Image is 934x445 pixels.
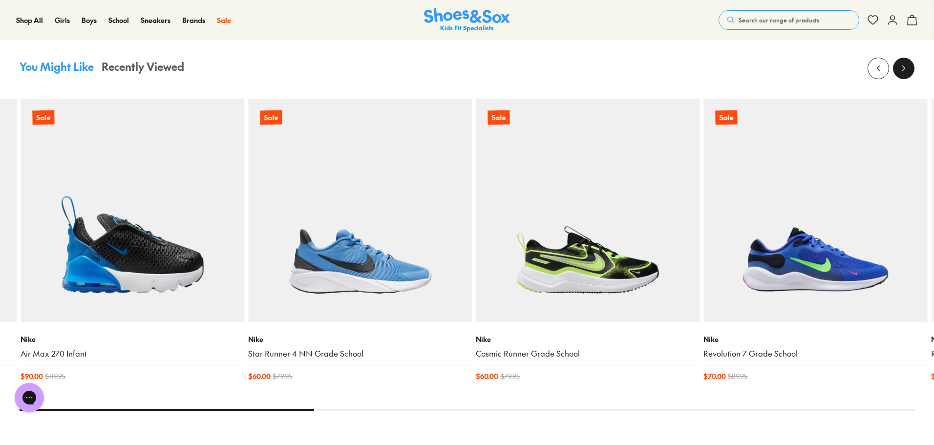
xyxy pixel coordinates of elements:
a: Revolution 7 Grade School [703,348,927,359]
a: Sale [217,15,231,25]
p: Nike [21,334,244,344]
p: Nike [476,334,700,344]
p: Sale [260,110,282,125]
a: Star Runner 4 NN Grade School [248,348,472,359]
span: $ 70.00 [703,371,726,381]
p: Nike [248,334,472,344]
img: SNS_Logo_Responsive.svg [424,8,510,32]
p: Sale [32,110,54,125]
span: $ 90.00 [21,371,43,381]
a: Air Max 270 Infant [21,348,244,359]
span: $ 60.00 [476,371,498,381]
span: $ 79.95 [500,371,520,381]
span: $ 119.95 [45,371,65,381]
button: Search our range of products [719,10,859,30]
span: $ 60.00 [248,371,271,381]
a: Girls [55,15,70,25]
button: You Might Like [20,59,94,77]
a: Shop All [16,15,43,25]
a: Boys [82,15,97,25]
span: $ 89.95 [728,371,747,381]
a: Sneakers [141,15,170,25]
p: Sale [488,110,509,125]
span: $ 79.95 [273,371,292,381]
span: Search our range of products [739,16,819,24]
p: Nike [703,334,927,344]
a: Shoes & Sox [424,8,510,32]
a: Cosmic Runner Grade School [476,348,700,359]
p: Sale [715,110,737,125]
iframe: Gorgias live chat messenger [10,380,49,416]
button: Recently Viewed [102,59,184,77]
a: Brands [182,15,205,25]
a: Sale [21,99,244,322]
a: School [108,15,129,25]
